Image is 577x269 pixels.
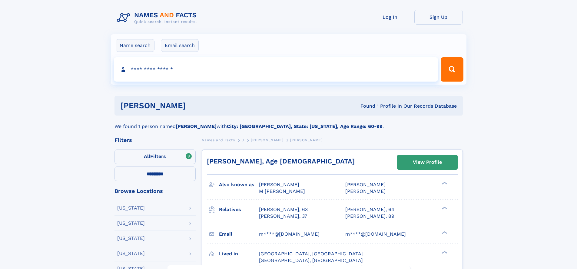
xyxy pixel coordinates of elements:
[219,204,259,215] h3: Relatives
[345,213,394,220] a: [PERSON_NAME], 89
[219,249,259,259] h3: Lived in
[114,57,438,82] input: search input
[207,157,355,165] a: [PERSON_NAME], Age [DEMOGRAPHIC_DATA]
[114,188,196,194] div: Browse Locations
[219,180,259,190] h3: Also known as
[227,123,383,129] b: City: [GEOGRAPHIC_DATA], State: [US_STATE], Age Range: 60-99
[121,102,273,109] h1: [PERSON_NAME]
[259,188,305,194] span: M [PERSON_NAME]
[161,39,199,52] label: Email search
[114,116,463,130] div: We found 1 person named with .
[273,103,457,109] div: Found 1 Profile In Our Records Database
[242,136,244,144] a: J
[345,206,394,213] a: [PERSON_NAME], 64
[440,206,448,210] div: ❯
[219,229,259,239] h3: Email
[441,57,463,82] button: Search Button
[290,138,323,142] span: [PERSON_NAME]
[117,236,145,241] div: [US_STATE]
[440,230,448,234] div: ❯
[259,182,299,187] span: [PERSON_NAME]
[114,137,196,143] div: Filters
[259,257,363,263] span: [GEOGRAPHIC_DATA], [GEOGRAPHIC_DATA]
[114,150,196,164] label: Filters
[117,251,145,256] div: [US_STATE]
[345,188,386,194] span: [PERSON_NAME]
[116,39,154,52] label: Name search
[144,153,150,159] span: All
[414,10,463,25] a: Sign Up
[259,206,308,213] a: [PERSON_NAME], 63
[397,155,457,170] a: View Profile
[259,251,363,257] span: [GEOGRAPHIC_DATA], [GEOGRAPHIC_DATA]
[440,250,448,254] div: ❯
[117,221,145,226] div: [US_STATE]
[202,136,235,144] a: Names and Facts
[259,213,307,220] a: [PERSON_NAME], 37
[366,10,414,25] a: Log In
[251,138,283,142] span: [PERSON_NAME]
[242,138,244,142] span: J
[413,155,442,169] div: View Profile
[114,10,202,26] img: Logo Names and Facts
[251,136,283,144] a: [PERSON_NAME]
[440,181,448,185] div: ❯
[345,182,386,187] span: [PERSON_NAME]
[117,206,145,210] div: [US_STATE]
[176,123,217,129] b: [PERSON_NAME]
